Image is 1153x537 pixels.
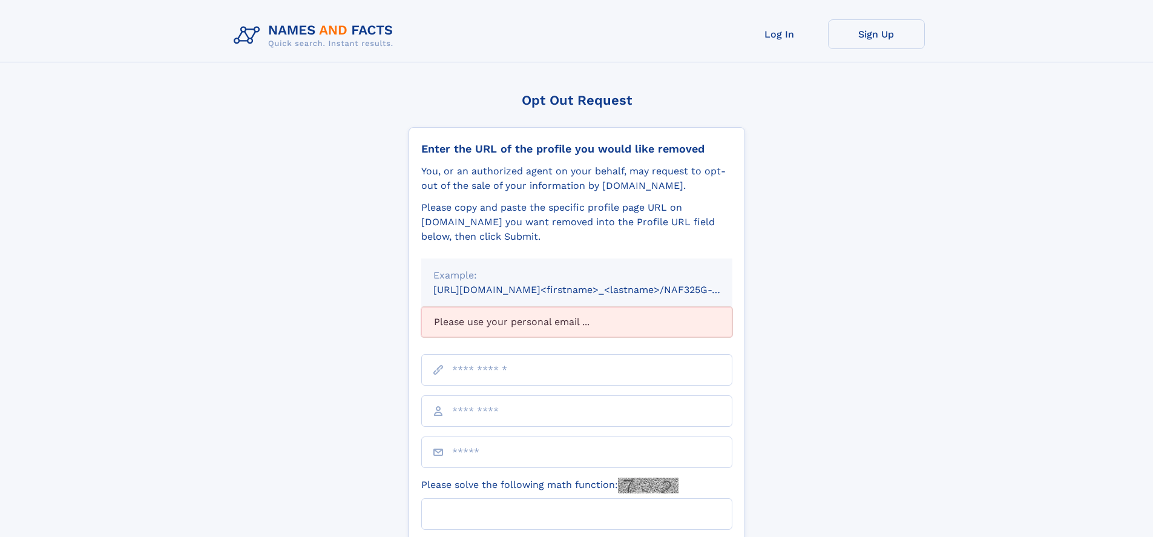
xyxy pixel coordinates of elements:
a: Sign Up [828,19,925,49]
div: Example: [433,268,720,283]
div: Enter the URL of the profile you would like removed [421,142,732,156]
div: Please use your personal email ... [421,307,732,337]
a: Log In [731,19,828,49]
label: Please solve the following math function: [421,478,678,493]
small: [URL][DOMAIN_NAME]<firstname>_<lastname>/NAF325G-xxxxxxxx [433,284,755,295]
img: Logo Names and Facts [229,19,403,52]
div: You, or an authorized agent on your behalf, may request to opt-out of the sale of your informatio... [421,164,732,193]
div: Please copy and paste the specific profile page URL on [DOMAIN_NAME] you want removed into the Pr... [421,200,732,244]
div: Opt Out Request [409,93,745,108]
